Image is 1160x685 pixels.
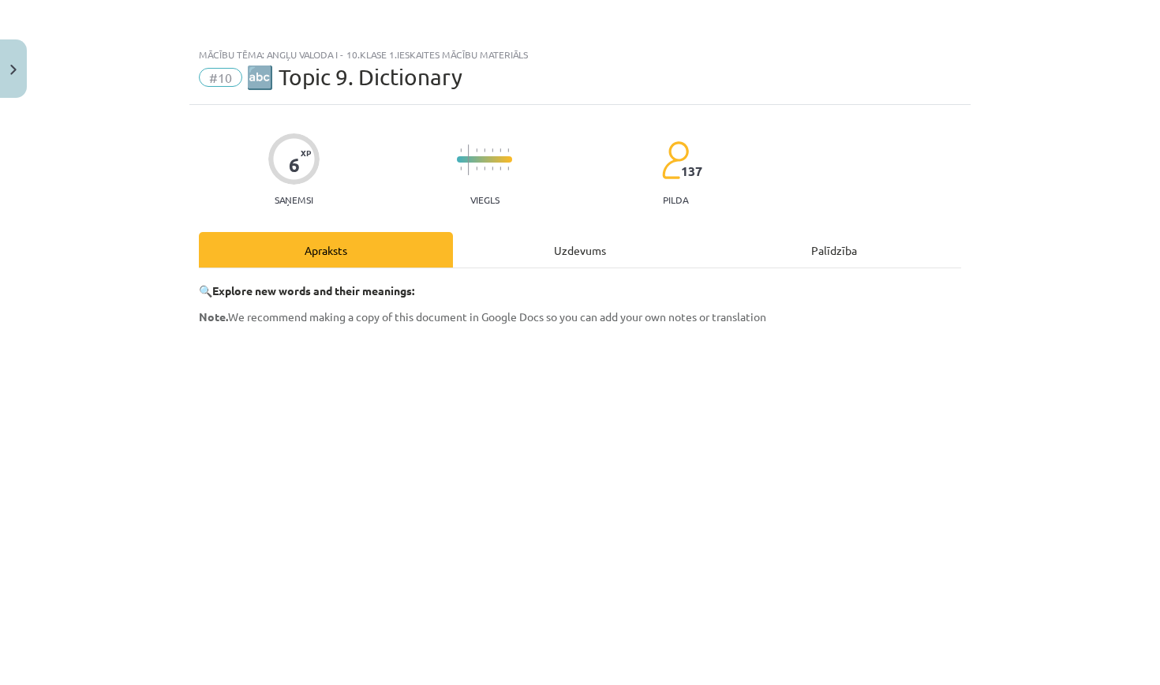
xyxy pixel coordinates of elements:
[199,68,242,87] span: #10
[470,194,500,205] p: Viegls
[460,167,462,170] img: icon-short-line-57e1e144782c952c97e751825c79c345078a6d821885a25fce030b3d8c18986b.svg
[212,283,414,298] strong: Explore new words and their meanings:
[301,148,311,157] span: XP
[453,232,707,268] div: Uzdevums
[460,148,462,152] img: icon-short-line-57e1e144782c952c97e751825c79c345078a6d821885a25fce030b3d8c18986b.svg
[663,194,688,205] p: pilda
[199,309,228,324] strong: Note.
[199,49,961,60] div: Mācību tēma: Angļu valoda i - 10.klase 1.ieskaites mācību materiāls
[484,167,485,170] img: icon-short-line-57e1e144782c952c97e751825c79c345078a6d821885a25fce030b3d8c18986b.svg
[199,232,453,268] div: Apraksts
[268,194,320,205] p: Saņemsi
[492,167,493,170] img: icon-short-line-57e1e144782c952c97e751825c79c345078a6d821885a25fce030b3d8c18986b.svg
[661,140,689,180] img: students-c634bb4e5e11cddfef0936a35e636f08e4e9abd3cc4e673bd6f9a4125e45ecb1.svg
[476,167,477,170] img: icon-short-line-57e1e144782c952c97e751825c79c345078a6d821885a25fce030b3d8c18986b.svg
[681,164,702,178] span: 137
[492,148,493,152] img: icon-short-line-57e1e144782c952c97e751825c79c345078a6d821885a25fce030b3d8c18986b.svg
[199,309,766,324] span: We recommend making a copy of this document in Google Docs so you can add your own notes or trans...
[199,283,961,299] p: 🔍
[468,144,470,175] img: icon-long-line-d9ea69661e0d244f92f715978eff75569469978d946b2353a9bb055b3ed8787d.svg
[507,167,509,170] img: icon-short-line-57e1e144782c952c97e751825c79c345078a6d821885a25fce030b3d8c18986b.svg
[10,65,17,75] img: icon-close-lesson-0947bae3869378f0d4975bcd49f059093ad1ed9edebbc8119c70593378902aed.svg
[484,148,485,152] img: icon-short-line-57e1e144782c952c97e751825c79c345078a6d821885a25fce030b3d8c18986b.svg
[707,232,961,268] div: Palīdzība
[500,148,501,152] img: icon-short-line-57e1e144782c952c97e751825c79c345078a6d821885a25fce030b3d8c18986b.svg
[507,148,509,152] img: icon-short-line-57e1e144782c952c97e751825c79c345078a6d821885a25fce030b3d8c18986b.svg
[476,148,477,152] img: icon-short-line-57e1e144782c952c97e751825c79c345078a6d821885a25fce030b3d8c18986b.svg
[289,154,300,176] div: 6
[500,167,501,170] img: icon-short-line-57e1e144782c952c97e751825c79c345078a6d821885a25fce030b3d8c18986b.svg
[246,64,462,90] span: 🔤 Topic 9. Dictionary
